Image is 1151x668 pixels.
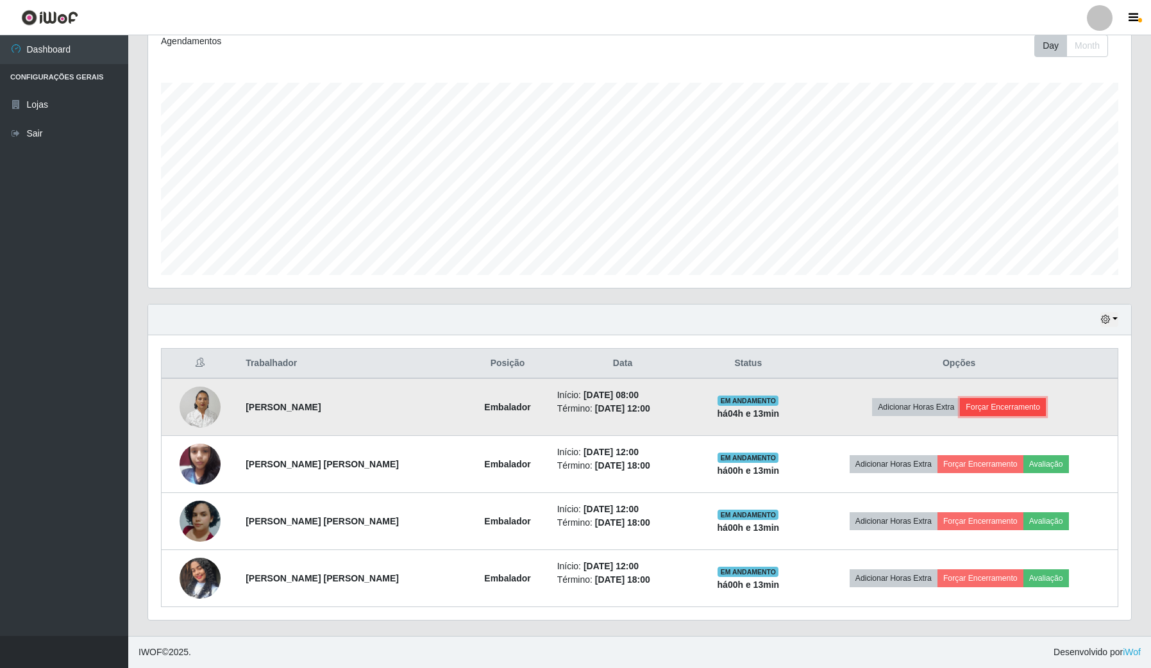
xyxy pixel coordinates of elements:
li: Término: [557,459,689,472]
time: [DATE] 18:00 [595,574,650,585]
th: Trabalhador [238,349,466,379]
button: Avaliação [1023,512,1069,530]
button: Month [1066,35,1108,57]
strong: [PERSON_NAME] [246,402,321,412]
th: Status [696,349,800,379]
img: CoreUI Logo [21,10,78,26]
li: Término: [557,402,689,415]
div: Agendamentos [161,35,549,48]
button: Adicionar Horas Extra [872,398,960,416]
button: Avaliação [1023,569,1069,587]
li: Término: [557,516,689,530]
strong: há 04 h e 13 min [718,408,780,419]
span: IWOF [139,647,162,657]
button: Forçar Encerramento [960,398,1046,416]
button: Adicionar Horas Extra [850,569,937,587]
div: First group [1034,35,1108,57]
strong: Embalador [484,516,530,526]
button: Day [1034,35,1067,57]
strong: [PERSON_NAME] [PERSON_NAME] [246,516,399,526]
strong: Embalador [484,459,530,469]
span: EM ANDAMENTO [718,510,778,520]
button: Forçar Encerramento [937,569,1023,587]
div: Toolbar with button groups [1034,35,1118,57]
span: © 2025 . [139,646,191,659]
th: Data [550,349,696,379]
img: 1745712883708.jpeg [180,485,221,558]
button: Adicionar Horas Extra [850,455,937,473]
img: 1675303307649.jpeg [180,380,221,434]
button: Adicionar Horas Extra [850,512,937,530]
strong: Embalador [484,573,530,583]
th: Posição [466,349,549,379]
li: Início: [557,560,689,573]
img: 1737943113754.jpeg [180,437,221,491]
time: [DATE] 12:00 [584,504,639,514]
li: Término: [557,573,689,587]
time: [DATE] 12:00 [595,403,650,413]
strong: Embalador [484,402,530,412]
strong: [PERSON_NAME] [PERSON_NAME] [246,459,399,469]
th: Opções [800,349,1118,379]
strong: [PERSON_NAME] [PERSON_NAME] [246,573,399,583]
span: EM ANDAMENTO [718,453,778,463]
span: EM ANDAMENTO [718,396,778,406]
li: Início: [557,503,689,516]
a: iWof [1123,647,1141,657]
span: Desenvolvido por [1054,646,1141,659]
strong: há 00 h e 13 min [718,580,780,590]
time: [DATE] 12:00 [584,447,639,457]
button: Forçar Encerramento [937,455,1023,473]
time: [DATE] 18:00 [595,517,650,528]
strong: há 00 h e 13 min [718,465,780,476]
li: Início: [557,388,689,402]
strong: há 00 h e 13 min [718,522,780,533]
time: [DATE] 08:00 [584,390,639,400]
button: Avaliação [1023,455,1069,473]
li: Início: [557,446,689,459]
time: [DATE] 12:00 [584,561,639,571]
button: Forçar Encerramento [937,512,1023,530]
span: EM ANDAMENTO [718,567,778,577]
time: [DATE] 18:00 [595,460,650,471]
img: 1754087177031.jpeg [180,542,221,615]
